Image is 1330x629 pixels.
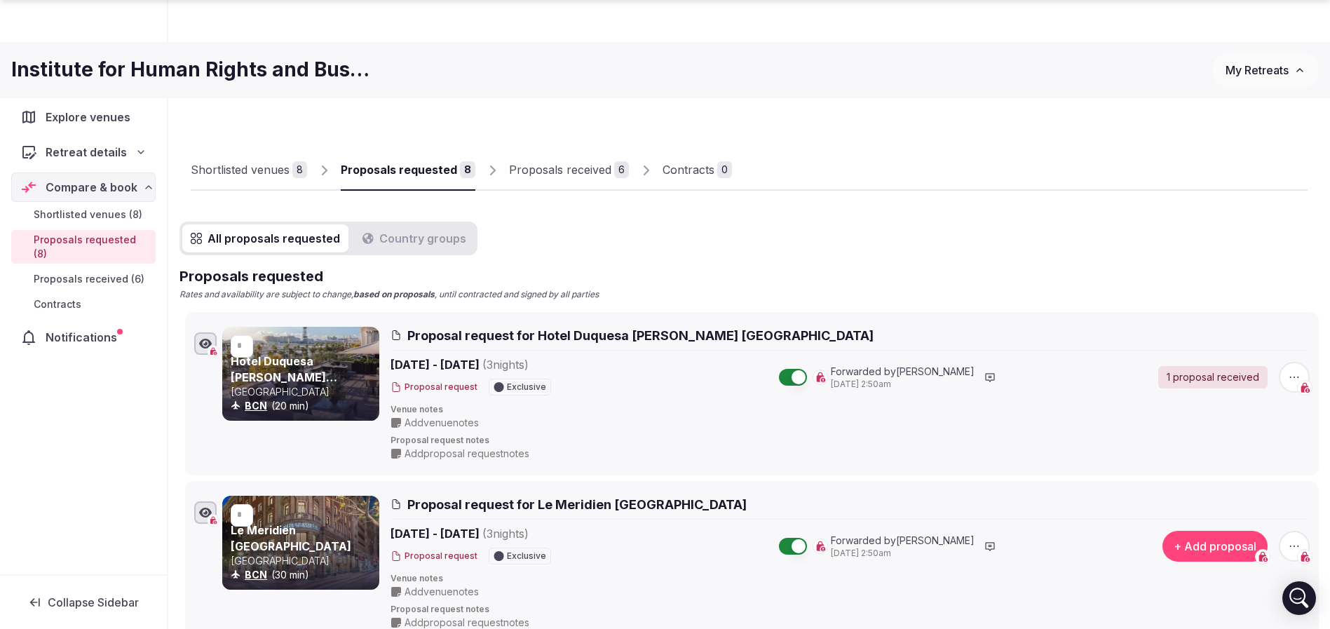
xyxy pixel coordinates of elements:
[391,550,477,562] button: Proposal request
[391,404,1310,416] span: Venue notes
[34,233,150,261] span: Proposals requested (8)
[663,150,732,191] a: Contracts0
[1282,581,1316,615] div: Open Intercom Messenger
[354,224,475,252] button: Country groups
[341,161,457,178] div: Proposals requested
[405,585,479,599] span: Add venue notes
[46,329,123,346] span: Notifications
[231,568,376,582] div: (30 min)
[11,102,156,132] a: Explore venues
[717,161,732,178] div: 0
[407,496,747,513] span: Proposal request for Le Meridien [GEOGRAPHIC_DATA]
[179,289,1319,301] p: Rates and availability are subject to change, , until contracted and signed by all parties
[46,179,137,196] span: Compare & book
[231,354,351,400] a: Hotel Duquesa [PERSON_NAME] [GEOGRAPHIC_DATA]
[405,447,529,461] span: Add proposal request notes
[831,548,975,560] span: [DATE] 2:50am
[11,269,156,289] a: Proposals received (6)
[191,150,307,191] a: Shortlisted venues8
[46,144,127,161] span: Retreat details
[391,356,637,373] span: [DATE] - [DATE]
[1226,63,1289,77] span: My Retreats
[11,230,156,264] a: Proposals requested (8)
[831,365,975,379] span: Forwarded by [PERSON_NAME]
[391,604,1310,616] span: Proposal request notes
[1158,366,1268,388] a: 1 proposal received
[191,161,290,178] div: Shortlisted venues
[831,379,975,391] span: [DATE] 2:50am
[405,416,479,430] span: Add venue notes
[614,161,629,178] div: 6
[231,554,376,568] p: [GEOGRAPHIC_DATA]
[11,323,156,352] a: Notifications
[509,150,629,191] a: Proposals received6
[507,552,546,560] span: Exclusive
[46,109,136,126] span: Explore venues
[1162,531,1268,562] button: + Add proposal
[391,381,477,393] button: Proposal request
[482,527,529,541] span: ( 3 night s )
[1212,53,1319,88] button: My Retreats
[663,161,714,178] div: Contracts
[231,385,376,399] p: [GEOGRAPHIC_DATA]
[48,595,139,609] span: Collapse Sidebar
[245,400,267,412] a: BCN
[34,297,81,311] span: Contracts
[11,205,156,224] a: Shortlisted venues (8)
[179,266,1319,286] h2: Proposals requested
[34,272,144,286] span: Proposals received (6)
[353,289,435,299] strong: based on proposals
[407,327,874,344] span: Proposal request for Hotel Duquesa [PERSON_NAME] [GEOGRAPHIC_DATA]
[341,150,475,191] a: Proposals requested8
[11,587,156,618] button: Collapse Sidebar
[391,435,1310,447] span: Proposal request notes
[292,161,307,178] div: 8
[11,56,370,83] h1: Institute for Human Rights and Business
[34,208,142,222] span: Shortlisted venues (8)
[391,573,1310,585] span: Venue notes
[245,569,267,581] a: BCN
[11,295,156,314] a: Contracts
[231,399,376,413] div: (20 min)
[507,383,546,391] span: Exclusive
[831,534,975,548] span: Forwarded by [PERSON_NAME]
[460,161,475,178] div: 8
[482,358,529,372] span: ( 3 night s )
[231,523,351,553] a: Le Meridien [GEOGRAPHIC_DATA]
[509,161,611,178] div: Proposals received
[182,224,348,252] button: All proposals requested
[391,525,637,542] span: [DATE] - [DATE]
